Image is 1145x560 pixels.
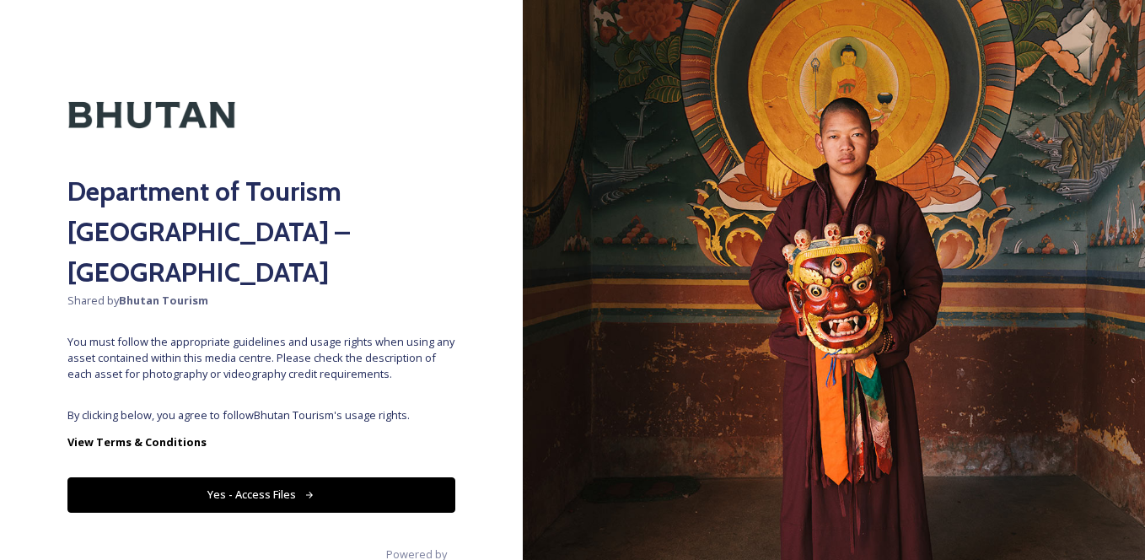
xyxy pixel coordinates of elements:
span: Shared by [67,293,455,309]
strong: Bhutan Tourism [119,293,208,308]
strong: View Terms & Conditions [67,434,207,450]
h2: Department of Tourism [GEOGRAPHIC_DATA] – [GEOGRAPHIC_DATA] [67,171,455,293]
span: You must follow the appropriate guidelines and usage rights when using any asset contained within... [67,334,455,383]
img: Kingdom-of-Bhutan-Logo.png [67,67,236,163]
button: Yes - Access Files [67,477,455,512]
span: By clicking below, you agree to follow Bhutan Tourism 's usage rights. [67,407,455,423]
a: View Terms & Conditions [67,432,455,452]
